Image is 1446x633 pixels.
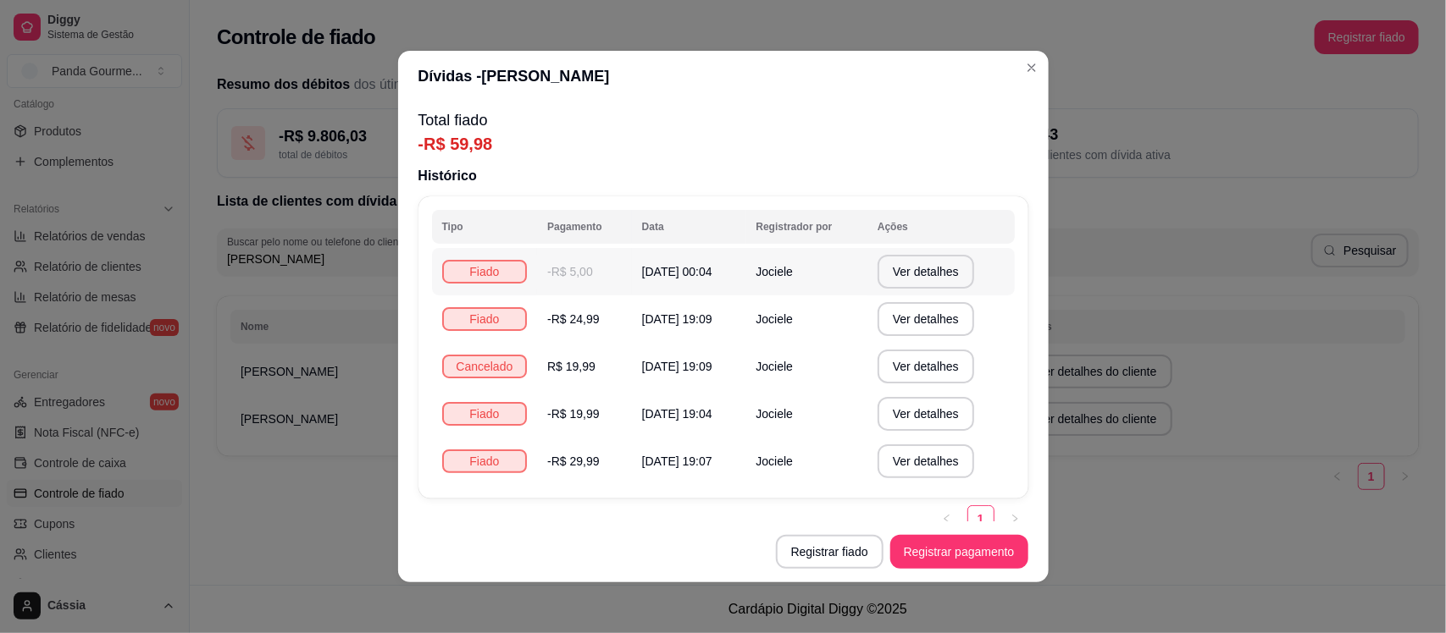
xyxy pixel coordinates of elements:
[418,166,1028,186] p: Histórico
[967,505,994,532] li: 1
[756,407,793,421] span: Jociele
[756,312,793,326] span: Jociele
[642,312,712,326] span: [DATE] 19:09
[418,108,1028,132] p: Total fiado
[1018,54,1045,81] button: Close
[968,506,994,531] a: 1
[878,397,974,431] button: Ver detalhes
[756,454,793,468] span: Jociele
[537,438,632,485] td: -R$ 29,99
[878,302,974,336] button: Ver detalhes
[776,535,884,569] button: Registrar fiado
[442,449,528,473] div: Fiado
[756,265,793,278] span: Jociele
[890,535,1028,569] button: Registrar pagamento
[442,260,528,283] div: Fiado
[867,210,1015,244] th: Ações
[537,210,632,244] th: Pagamento
[745,210,867,244] th: Registrador por
[1001,505,1028,532] button: right
[442,402,528,426] div: Fiado
[642,454,712,468] span: [DATE] 19:07
[442,355,528,378] div: Cancelado
[942,514,952,524] span: left
[756,360,793,373] span: Jociele
[934,505,961,532] button: left
[642,265,712,278] span: [DATE] 00:04
[432,210,538,244] th: Tipo
[632,210,746,244] th: Data
[537,295,632,343] td: -R$ 24,99
[878,350,974,383] button: Ver detalhes
[642,360,712,373] span: [DATE] 19:09
[642,407,712,421] span: [DATE] 19:04
[418,132,1028,156] p: -R$ 59,98
[934,505,961,532] li: Previous Page
[537,248,632,295] td: -R$ 5,00
[1010,514,1020,524] span: right
[537,390,632,438] td: -R$ 19,99
[442,307,528,331] div: Fiado
[398,51,1049,102] header: Dívidas - [PERSON_NAME]
[878,444,974,478] button: Ver detalhes
[537,343,632,390] td: R$ 19,99
[1001,505,1028,532] li: Next Page
[878,255,974,289] button: Ver detalhes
